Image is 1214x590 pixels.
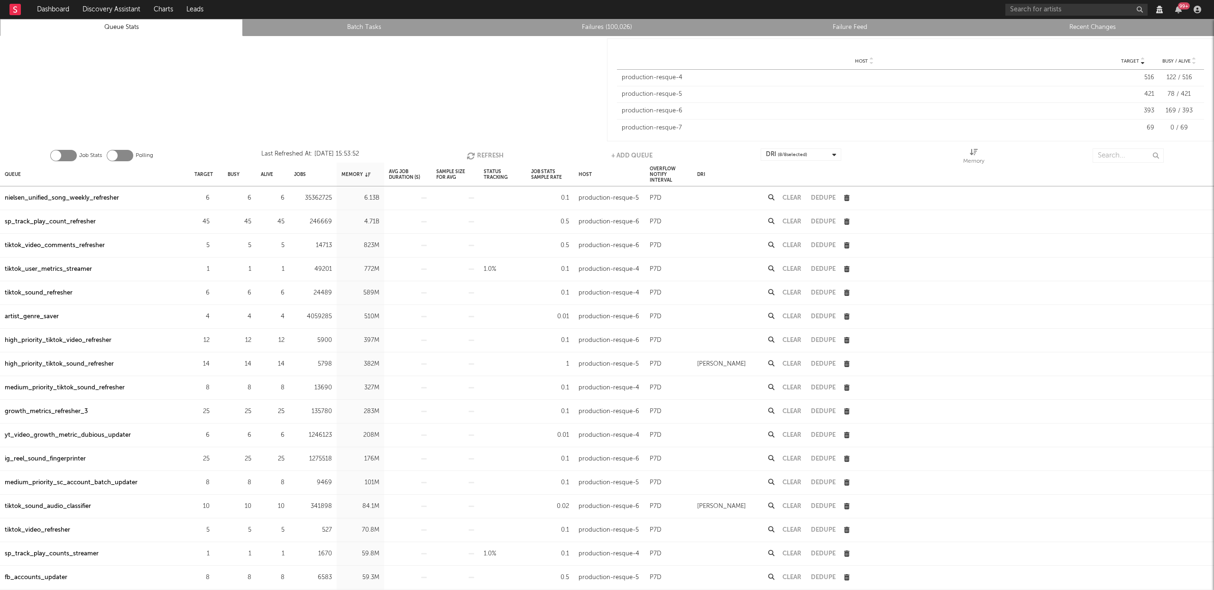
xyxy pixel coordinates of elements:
[261,430,285,441] div: 6
[484,264,496,275] div: 1.0%
[194,287,210,299] div: 6
[341,501,379,512] div: 84.1M
[491,22,723,33] a: Failures (100,026)
[261,311,285,323] div: 4
[5,572,67,583] a: fb_accounts_updater
[194,216,210,228] div: 45
[782,503,801,509] button: Clear
[811,242,836,249] button: Dedupe
[228,240,251,251] div: 5
[766,149,807,160] div: DRI
[1093,148,1164,163] input: Search...
[811,551,836,557] button: Dedupe
[531,382,569,394] div: 0.1
[1112,106,1154,116] div: 393
[531,406,569,417] div: 0.1
[531,477,569,489] div: 0.1
[811,574,836,581] button: Dedupe
[697,164,705,184] div: DRI
[261,164,273,184] div: Alive
[622,73,1107,83] div: production-resque-4
[650,240,662,251] div: P7D
[5,501,91,512] a: tiktok_sound_audio_classifier
[5,335,111,346] div: high_priority_tiktok_video_refresher
[531,572,569,583] div: 0.5
[294,311,332,323] div: 4059285
[5,240,105,251] a: tiktok_video_comments_refresher
[5,525,70,536] a: tiktok_video_refresher
[5,216,96,228] div: sp_track_play_count_refresher
[294,264,332,275] div: 49201
[194,477,210,489] div: 8
[650,382,662,394] div: P7D
[467,148,504,163] button: Refresh
[5,382,125,394] a: medium_priority_tiktok_sound_refresher
[228,406,251,417] div: 25
[650,311,662,323] div: P7D
[697,359,746,370] div: [PERSON_NAME]
[194,240,210,251] div: 5
[650,193,662,204] div: P7D
[5,477,138,489] div: medium_priority_sc_account_batch_updater
[782,313,801,320] button: Clear
[531,311,569,323] div: 0.01
[650,548,662,560] div: P7D
[579,477,639,489] div: production-resque-5
[782,290,801,296] button: Clear
[484,164,522,184] div: Status Tracking
[341,525,379,536] div: 70.8M
[811,432,836,438] button: Dedupe
[1112,73,1154,83] div: 516
[228,477,251,489] div: 8
[261,477,285,489] div: 8
[228,501,251,512] div: 10
[5,406,88,417] div: growth_metrics_refresher_3
[811,527,836,533] button: Dedupe
[579,548,639,560] div: production-resque-4
[294,240,332,251] div: 14713
[5,22,238,33] a: Queue Stats
[1178,2,1190,9] div: 99 +
[650,525,662,536] div: P7D
[261,335,285,346] div: 12
[194,572,210,583] div: 8
[194,453,210,465] div: 25
[579,193,639,204] div: production-resque-5
[531,240,569,251] div: 0.5
[294,501,332,512] div: 341898
[248,22,480,33] a: Batch Tasks
[1162,58,1191,64] span: Busy / Alive
[579,216,639,228] div: production-resque-6
[228,453,251,465] div: 25
[294,287,332,299] div: 24489
[1112,90,1154,99] div: 421
[228,548,251,560] div: 1
[5,193,119,204] div: nielsen_unified_song_weekly_refresher
[734,22,966,33] a: Failure Feed
[341,164,370,184] div: Memory
[79,150,102,161] label: Job Stats
[811,479,836,486] button: Dedupe
[136,150,153,161] label: Polling
[811,408,836,415] button: Dedupe
[341,216,379,228] div: 4.71B
[341,430,379,441] div: 208M
[194,548,210,560] div: 1
[579,240,639,251] div: production-resque-6
[294,525,332,536] div: 527
[579,311,639,323] div: production-resque-6
[1159,73,1199,83] div: 122 / 516
[5,430,131,441] a: yt_video_growth_metric_dubious_updater
[650,359,662,370] div: P7D
[341,359,379,370] div: 382M
[579,359,639,370] div: production-resque-5
[341,264,379,275] div: 772M
[622,90,1107,99] div: production-resque-5
[811,219,836,225] button: Dedupe
[228,335,251,346] div: 12
[778,149,807,160] span: ( 8 / 8 selected)
[782,266,801,272] button: Clear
